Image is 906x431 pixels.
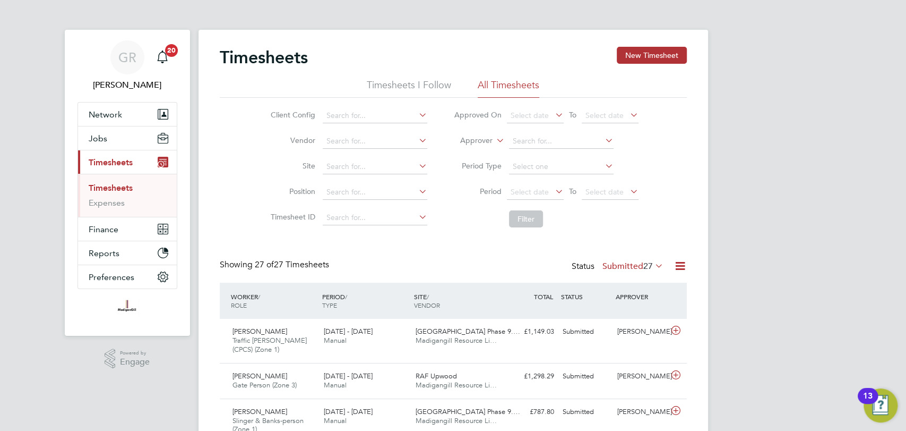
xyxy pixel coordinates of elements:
label: Period [454,187,502,196]
span: Manual [324,336,347,345]
nav: Main navigation [65,30,190,336]
button: Timesheets [78,150,177,174]
span: / [427,292,429,301]
input: Search for... [323,210,427,225]
button: Preferences [78,265,177,289]
input: Search for... [323,134,427,149]
a: Expenses [89,198,125,208]
button: Reports [78,241,177,265]
li: Timesheets I Follow [367,79,451,98]
span: [GEOGRAPHIC_DATA] Phase 9.… [416,327,520,336]
span: VENDOR [414,301,440,309]
div: Submitted [558,323,614,341]
label: Site [268,161,315,171]
span: [PERSON_NAME] [232,407,287,416]
div: SITE [411,287,503,315]
span: Network [89,109,122,120]
span: Manual [324,381,347,390]
span: Gate Person (Zone 3) [232,381,297,390]
span: 27 Timesheets [255,259,329,270]
div: Status [572,259,666,274]
label: Period Type [454,161,502,171]
input: Select one [509,159,614,174]
label: Approved On [454,110,502,120]
label: Approver [445,136,493,146]
div: Showing [220,259,331,271]
span: 27 [643,261,653,272]
span: Madigangill Resource Li… [416,336,497,345]
div: Timesheets [78,174,177,217]
div: Submitted [558,368,614,385]
label: Vendor [268,136,315,145]
div: 13 [863,396,873,410]
h2: Timesheets [220,47,308,68]
a: Timesheets [89,183,133,193]
input: Search for... [323,108,427,123]
span: [DATE] - [DATE] [324,407,373,416]
span: GR [118,50,136,64]
span: [GEOGRAPHIC_DATA] Phase 9.… [416,407,520,416]
div: [PERSON_NAME] [613,368,668,385]
span: Select date [585,187,624,197]
button: Open Resource Center, 13 new notifications [864,388,898,422]
button: Network [78,103,177,126]
span: Preferences [89,272,134,282]
span: 20 [165,44,178,57]
a: Powered byEngage [105,349,150,369]
div: APPROVER [613,287,668,306]
input: Search for... [323,159,427,174]
span: Select date [511,187,549,197]
span: 27 of [255,259,274,270]
a: GR[PERSON_NAME] [77,40,177,91]
span: Engage [120,358,150,367]
button: New Timesheet [617,47,687,64]
span: Goncalo Rodrigues [77,79,177,91]
label: Client Config [268,110,315,120]
span: Madigangill Resource Li… [416,416,497,425]
div: £787.80 [503,403,558,421]
button: Filter [509,210,543,227]
span: RAF Upwood [416,371,457,381]
label: Position [268,187,315,196]
span: To [566,184,580,198]
div: [PERSON_NAME] [613,403,668,421]
span: Finance [89,224,118,234]
button: Finance [78,217,177,241]
span: Traffic [PERSON_NAME] (CPCS) (Zone 1) [232,336,307,354]
input: Search for... [509,134,614,149]
div: £1,149.03 [503,323,558,341]
span: To [566,108,580,122]
span: [DATE] - [DATE] [324,327,373,336]
span: TYPE [322,301,337,309]
div: £1,298.29 [503,368,558,385]
span: ROLE [231,301,247,309]
img: madigangill-logo-retina.png [115,300,139,317]
div: Submitted [558,403,614,421]
span: [PERSON_NAME] [232,371,287,381]
span: Select date [511,111,549,120]
a: Go to home page [77,300,177,317]
button: Jobs [78,126,177,150]
span: [PERSON_NAME] [232,327,287,336]
a: 20 [152,40,173,74]
span: Powered by [120,349,150,358]
div: [PERSON_NAME] [613,323,668,341]
span: / [345,292,347,301]
span: Jobs [89,133,107,143]
span: Reports [89,248,119,258]
label: Timesheet ID [268,212,315,222]
div: PERIOD [320,287,411,315]
span: / [258,292,260,301]
span: Select date [585,111,624,120]
span: TOTAL [534,292,553,301]
span: Madigangill Resource Li… [416,381,497,390]
input: Search for... [323,185,427,200]
li: All Timesheets [478,79,539,98]
div: STATUS [558,287,614,306]
span: [DATE] - [DATE] [324,371,373,381]
span: Manual [324,416,347,425]
span: Timesheets [89,157,133,167]
div: WORKER [228,287,320,315]
label: Submitted [602,261,663,272]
